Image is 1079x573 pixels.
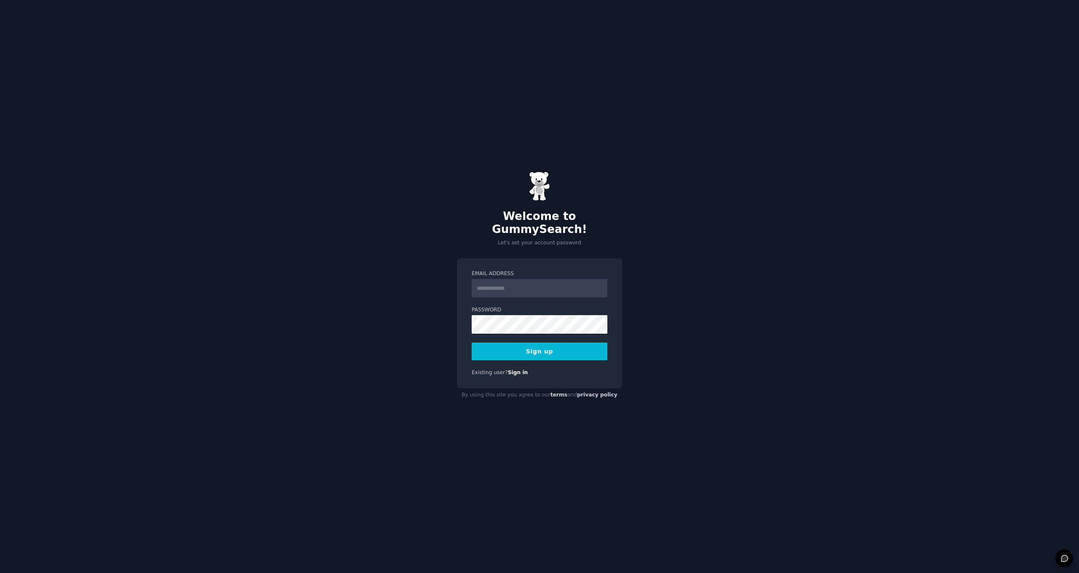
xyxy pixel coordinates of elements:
[472,270,607,278] label: Email Address
[529,171,550,201] img: Gummy Bear
[550,392,567,398] a: terms
[457,239,622,247] p: Let's set your account password
[457,388,622,402] div: By using this site you agree to our and
[472,306,607,314] label: Password
[577,392,617,398] a: privacy policy
[457,210,622,236] h2: Welcome to GummySearch!
[508,370,528,375] a: Sign in
[472,343,607,360] button: Sign up
[472,370,508,375] span: Existing user?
